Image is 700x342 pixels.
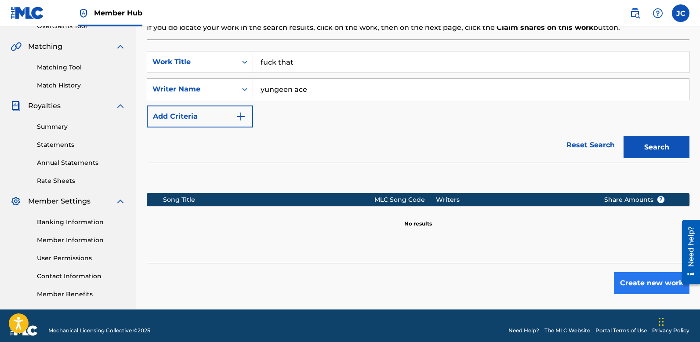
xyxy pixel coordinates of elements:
[147,51,689,163] form: Search Form
[675,217,700,287] iframe: Resource Center
[649,4,667,22] div: Help
[624,136,689,158] button: Search
[630,8,640,18] img: search
[37,272,126,281] a: Contact Information
[37,254,126,263] a: User Permissions
[653,8,663,18] img: help
[11,41,22,52] img: Matching
[163,195,374,204] div: Song Title
[236,111,246,122] img: 9d2ae6d4665cec9f34b9.svg
[147,106,253,127] button: Add Criteria
[94,8,142,18] span: Member Hub
[37,81,126,90] a: Match History
[11,101,21,111] img: Royalties
[11,7,44,19] img: MLC Logo
[37,63,126,72] a: Matching Tool
[28,196,91,207] span: Member Settings
[404,209,432,228] p: No results
[37,158,126,167] a: Annual Statements
[115,101,126,111] img: expand
[115,41,126,52] img: expand
[652,327,689,335] a: Privacy Policy
[562,135,619,155] a: Reset Search
[656,300,700,342] iframe: Chat Widget
[115,196,126,207] img: expand
[626,4,644,22] a: Public Search
[614,272,689,294] button: Create new work
[37,140,126,149] a: Statements
[11,196,21,207] img: Member Settings
[37,218,126,227] a: Banking Information
[28,41,62,52] span: Matching
[147,22,689,33] p: If you do locate your work in the search results, click on the work, then on the next page, click...
[544,327,590,335] a: The MLC Website
[152,84,232,95] div: Writer Name
[659,309,664,335] div: Drag
[11,325,38,336] img: logo
[37,122,126,131] a: Summary
[78,8,89,18] img: Top Rightsholder
[497,23,593,32] strong: Claim shares on this work
[37,236,126,245] a: Member Information
[672,4,689,22] div: User Menu
[37,290,126,299] a: Member Benefits
[604,195,665,204] span: Share Amounts
[48,327,150,335] span: Mechanical Licensing Collective © 2025
[28,101,61,111] span: Royalties
[657,196,664,203] span: ?
[508,327,539,335] a: Need Help?
[436,195,591,204] div: Writers
[595,327,647,335] a: Portal Terms of Use
[37,176,126,186] a: Rate Sheets
[374,195,436,204] div: MLC Song Code
[152,57,232,67] div: Work Title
